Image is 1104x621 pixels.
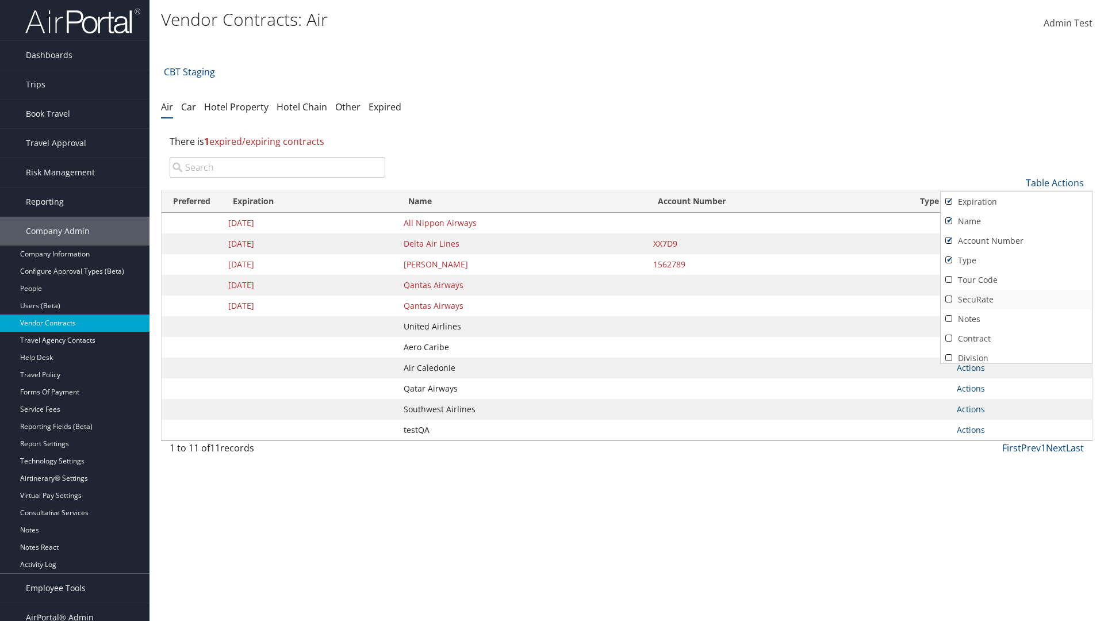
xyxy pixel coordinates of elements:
[941,231,1092,251] a: Account Number
[941,192,1092,212] a: Expiration
[26,187,64,216] span: Reporting
[941,309,1092,329] a: Notes
[941,348,1092,368] a: Division
[941,290,1092,309] a: SecuRate
[26,574,86,603] span: Employee Tools
[26,217,90,246] span: Company Admin
[941,329,1092,348] a: Contract
[26,158,95,187] span: Risk Management
[26,99,70,128] span: Book Travel
[26,129,86,158] span: Travel Approval
[25,7,140,34] img: airportal-logo.png
[941,251,1092,270] a: Type
[941,212,1092,231] a: Name
[26,41,72,70] span: Dashboards
[26,70,45,99] span: Trips
[941,270,1092,290] a: Tour Code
